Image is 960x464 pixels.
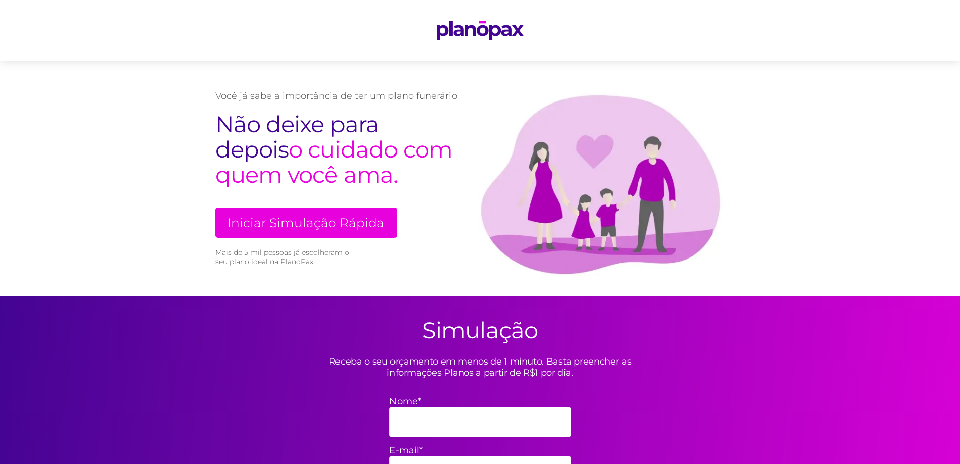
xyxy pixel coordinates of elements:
span: Não deixe para depois [215,110,379,163]
h2: Simulação [422,316,538,344]
h2: o cuidado com quem você ama. [215,112,458,187]
label: Nome* [389,396,571,407]
p: Você já sabe a importância de ter um plano funerário [215,90,458,101]
p: Receba o seu orçamento em menos de 1 minuto. Basta preencher as informações Planos a partir de R$... [304,356,657,378]
label: E-mail* [389,445,571,456]
small: Mais de 5 mil pessoas já escolheram o seu plano ideal na PlanoPax [215,248,354,266]
a: Iniciar Simulação Rápida [215,208,397,238]
img: family [458,81,745,276]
